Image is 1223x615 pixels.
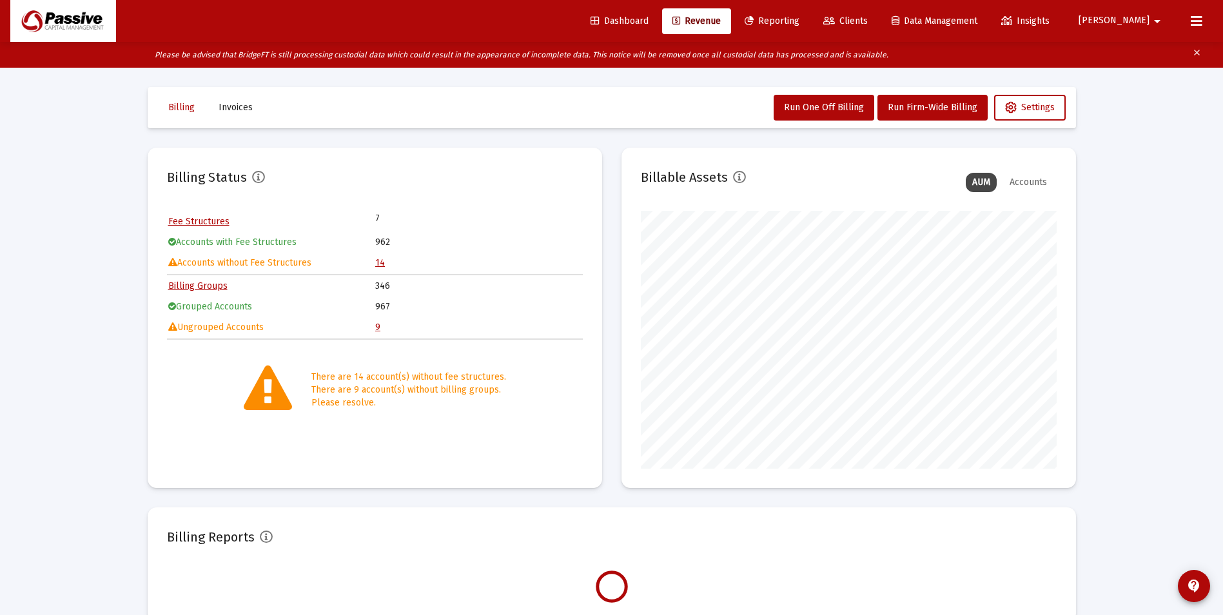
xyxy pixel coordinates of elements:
span: Clients [823,15,868,26]
a: Fee Structures [168,216,230,227]
a: Reporting [734,8,810,34]
span: Insights [1001,15,1050,26]
td: Ungrouped Accounts [168,318,375,337]
span: Invoices [219,102,253,113]
a: Revenue [662,8,731,34]
a: Insights [991,8,1060,34]
a: 14 [375,257,385,268]
img: Dashboard [20,8,106,34]
a: Billing Groups [168,280,228,291]
h2: Billing Reports [167,527,255,547]
button: Run Firm-Wide Billing [877,95,988,121]
span: Settings [1005,102,1055,113]
td: Accounts with Fee Structures [168,233,375,252]
button: Invoices [208,95,263,121]
button: [PERSON_NAME] [1063,8,1180,34]
span: Billing [168,102,195,113]
span: Run Firm-Wide Billing [888,102,977,113]
td: 967 [375,297,582,317]
span: Reporting [745,15,799,26]
div: There are 9 account(s) without billing groups. [311,384,506,396]
td: 346 [375,277,582,296]
a: 9 [375,322,380,333]
div: Accounts [1003,173,1053,192]
button: Settings [994,95,1066,121]
mat-icon: arrow_drop_down [1150,8,1165,34]
button: Run One Off Billing [774,95,874,121]
td: 7 [375,212,478,225]
h2: Billable Assets [641,167,728,188]
span: Run One Off Billing [784,102,864,113]
button: Billing [158,95,205,121]
div: AUM [966,173,997,192]
span: [PERSON_NAME] [1079,15,1150,26]
a: Dashboard [580,8,659,34]
a: Clients [813,8,878,34]
td: 962 [375,233,582,252]
span: Dashboard [591,15,649,26]
span: Data Management [892,15,977,26]
div: Please resolve. [311,396,506,409]
span: Revenue [672,15,721,26]
i: Please be advised that BridgeFT is still processing custodial data which could result in the appe... [155,50,888,59]
h2: Billing Status [167,167,247,188]
td: Grouped Accounts [168,297,375,317]
div: There are 14 account(s) without fee structures. [311,371,506,384]
a: Data Management [881,8,988,34]
mat-icon: contact_support [1186,578,1202,594]
td: Accounts without Fee Structures [168,253,375,273]
mat-icon: clear [1192,45,1202,64]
